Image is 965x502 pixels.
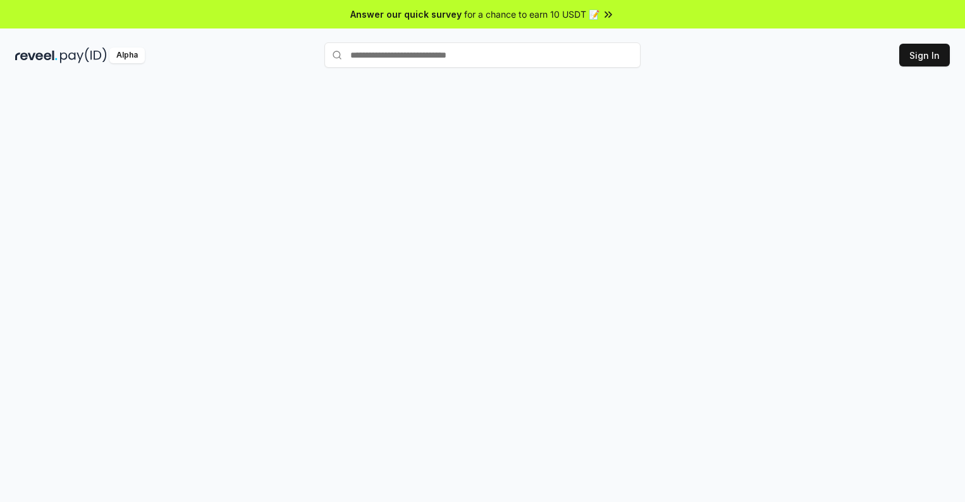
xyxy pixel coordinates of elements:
[350,8,462,21] span: Answer our quick survey
[60,47,107,63] img: pay_id
[464,8,599,21] span: for a chance to earn 10 USDT 📝
[899,44,950,66] button: Sign In
[109,47,145,63] div: Alpha
[15,47,58,63] img: reveel_dark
